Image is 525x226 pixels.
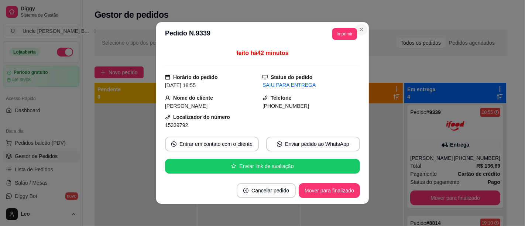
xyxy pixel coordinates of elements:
[165,122,188,128] span: 15339792
[262,103,309,109] span: [PHONE_NUMBER]
[165,75,170,80] span: calendar
[173,74,218,80] strong: Horário do pedido
[165,114,170,120] span: phone
[165,137,259,151] button: whats-appEntrar em contato com o cliente
[243,188,248,193] span: close-circle
[231,164,236,169] span: star
[165,82,196,88] span: [DATE] 18:55
[262,95,268,100] span: phone
[165,159,360,174] button: starEnviar link de avaliação
[332,28,357,40] button: Imprimir
[271,74,313,80] strong: Status do pedido
[165,95,170,100] span: user
[262,81,360,89] div: SAIU PARA ENTREGA
[165,28,210,40] h3: Pedido N. 9339
[236,50,288,56] span: feito há 42 minutos
[271,95,292,101] strong: Telefone
[277,141,282,147] span: whats-app
[165,103,207,109] span: [PERSON_NAME]
[299,183,360,198] button: Mover para finalizado
[171,141,176,147] span: whats-app
[237,183,296,198] button: close-circleCancelar pedido
[356,24,367,35] button: Close
[266,137,360,151] button: whats-appEnviar pedido ao WhatsApp
[262,75,268,80] span: desktop
[173,95,213,101] strong: Nome do cliente
[173,114,230,120] strong: Localizador do número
